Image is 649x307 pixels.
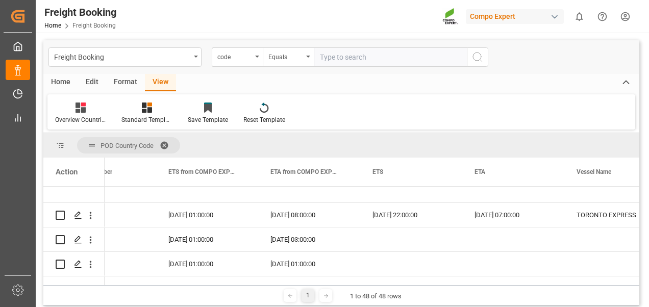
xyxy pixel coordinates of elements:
[372,168,383,175] span: ETS
[44,5,116,20] div: Freight Booking
[243,115,285,124] div: Reset Template
[121,115,172,124] div: Standard Templates
[268,50,303,62] div: Equals
[466,9,564,24] div: Compo Expert
[43,178,105,203] div: Press SPACE to select this row.
[168,168,237,175] span: ETS from COMPO EXPERT
[466,7,568,26] button: Compo Expert
[302,289,314,302] div: 1
[217,50,252,62] div: code
[467,47,488,67] button: search button
[156,227,258,251] div: [DATE] 01:00:00
[475,168,485,175] span: ETA
[54,203,156,227] div: 2160753630
[43,276,105,301] div: Press SPACE to select this row.
[212,47,263,67] button: open menu
[44,22,61,29] a: Home
[263,47,314,67] button: open menu
[78,74,106,91] div: Edit
[48,47,202,67] button: open menu
[56,167,78,176] div: Action
[442,8,459,25] img: Screenshot%202023-09-29%20at%2010.02.21.png_1712312052.png
[54,50,190,63] div: Freight Booking
[568,5,591,28] button: show 0 new notifications
[360,203,462,227] div: [DATE] 22:00:00
[156,203,258,227] div: [DATE] 01:00:00
[156,252,258,276] div: [DATE] 01:00:00
[43,227,105,252] div: Press SPACE to select this row.
[270,168,339,175] span: ETA from COMPO EXPERT
[43,74,78,91] div: Home
[577,168,611,175] span: Vessel Name
[43,252,105,276] div: Press SPACE to select this row.
[55,115,106,124] div: Overview Countries
[145,74,176,91] div: View
[188,115,228,124] div: Save Template
[101,142,154,149] span: POD Country Code
[591,5,614,28] button: Help Center
[462,203,564,227] div: [DATE] 07:00:00
[258,203,360,227] div: [DATE] 08:00:00
[314,47,467,67] input: Type to search
[258,227,360,251] div: [DATE] 03:00:00
[258,252,360,276] div: [DATE] 01:00:00
[350,291,402,301] div: 1 to 48 of 48 rows
[106,74,145,91] div: Format
[43,203,105,227] div: Press SPACE to select this row.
